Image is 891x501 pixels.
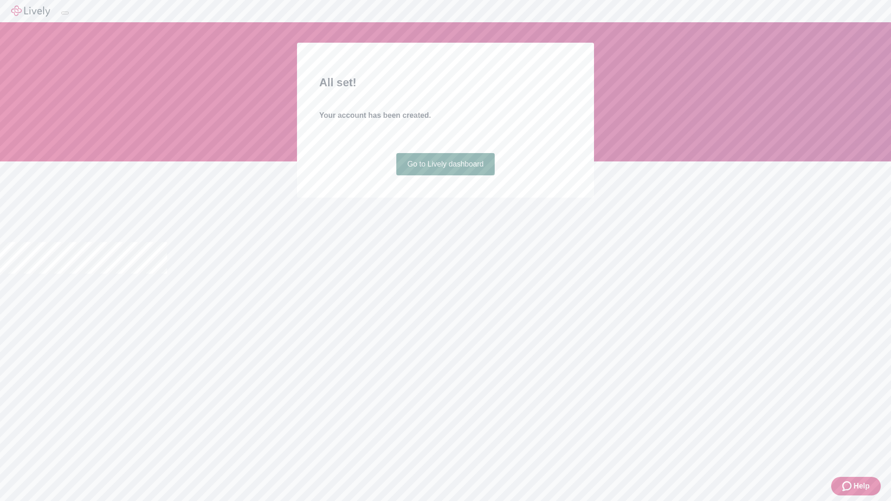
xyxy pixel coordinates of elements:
[396,153,495,175] a: Go to Lively dashboard
[831,477,881,495] button: Zendesk support iconHelp
[61,12,69,14] button: Log out
[319,110,572,121] h4: Your account has been created.
[11,6,50,17] img: Lively
[842,481,853,492] svg: Zendesk support icon
[853,481,870,492] span: Help
[319,74,572,91] h2: All set!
